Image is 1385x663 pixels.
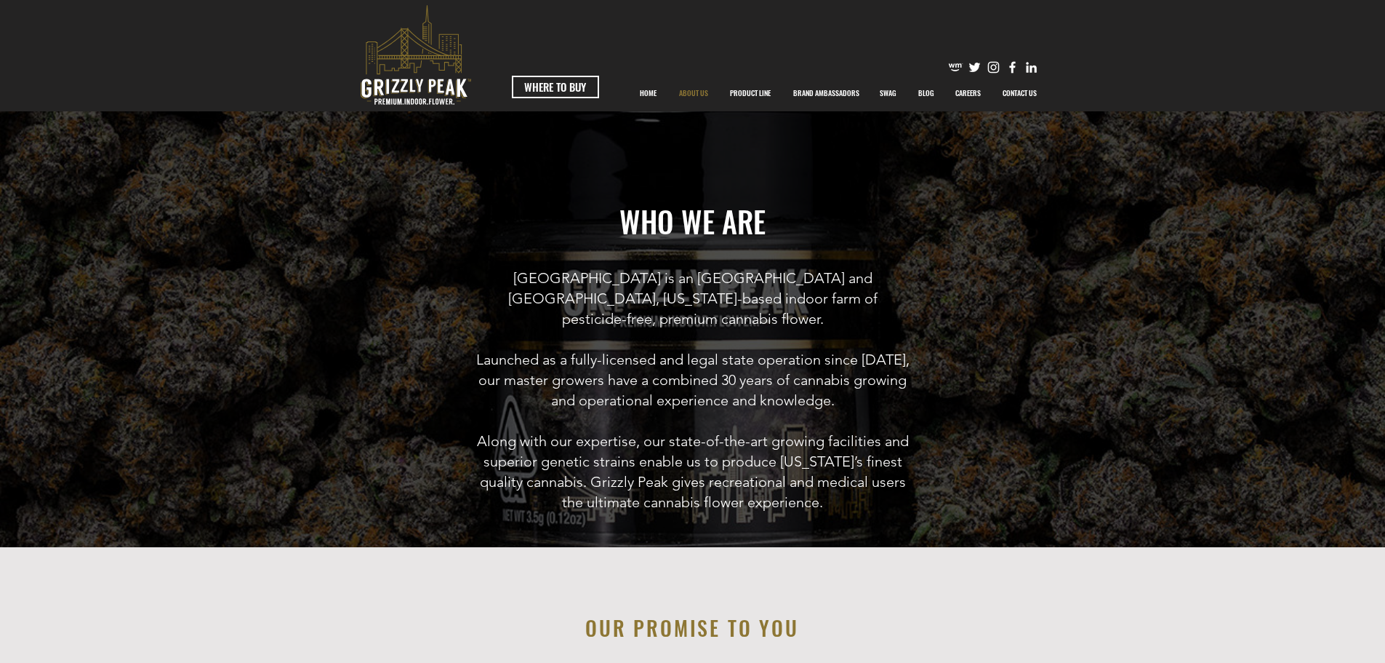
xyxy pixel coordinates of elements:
a: BLOG [907,75,944,111]
span: [GEOGRAPHIC_DATA] is an [GEOGRAPHIC_DATA] and [GEOGRAPHIC_DATA], [US_STATE]-based indoor farm of ... [508,269,878,327]
a: ABOUT US [668,75,719,111]
span: WHERE TO BUY [524,79,586,95]
p: HOME [633,75,664,111]
p: BRAND AMBASSADORS [786,75,867,111]
span: WHO WE ARE [619,199,766,243]
p: ABOUT US [672,75,715,111]
img: Instagram [986,60,1001,75]
p: BLOG [911,75,942,111]
a: WHERE TO BUY [512,76,599,98]
a: PRODUCT LINE [719,75,782,111]
p: PRODUCT LINE [723,75,778,111]
a: CONTACT US [992,75,1048,111]
div: BRAND AMBASSADORS [782,75,869,111]
a: SWAG [869,75,907,111]
ul: Social Bar [948,60,1039,75]
p: CONTACT US [995,75,1044,111]
span: Launched as a fully-licensed and legal state operation since [DATE], our master growers have a co... [476,351,910,409]
img: Likedin [1024,60,1039,75]
span: OUR PROMISE TO YOU [585,613,798,643]
svg: premium-indoor-flower [361,5,471,105]
a: HOME [629,75,668,111]
a: CAREERS [944,75,992,111]
img: Twitter [967,60,982,75]
span: Along with our expertise, our state-of-the-art growing facilities and superior genetic strains en... [477,432,909,511]
nav: Site [629,75,1048,111]
p: CAREERS [948,75,988,111]
p: SWAG [872,75,904,111]
img: weedmaps [948,60,963,75]
img: Facebook [1005,60,1020,75]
